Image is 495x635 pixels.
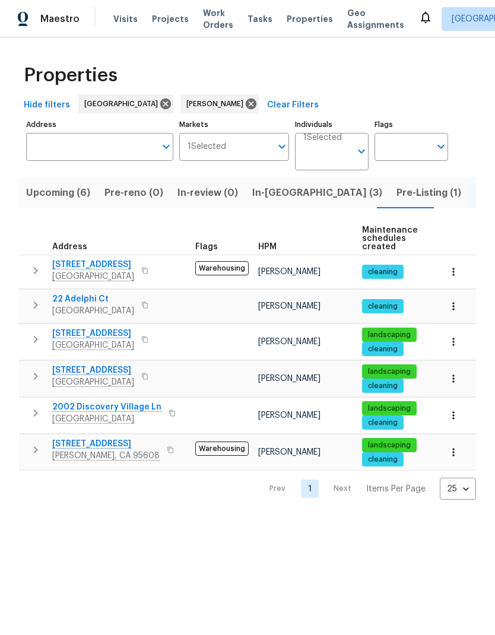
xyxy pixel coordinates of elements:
span: [PERSON_NAME] [258,374,321,383]
div: 25 [440,474,476,504]
span: In-review (0) [177,185,238,201]
span: Upcoming (6) [26,185,90,201]
span: Properties [287,13,333,25]
span: cleaning [363,455,402,465]
span: landscaping [363,404,415,414]
span: [PERSON_NAME] [186,98,248,110]
span: [PERSON_NAME] [258,338,321,346]
span: Maintenance schedules created [362,226,418,251]
span: 22 Adelphi Ct [52,293,134,305]
span: Warehousing [195,261,249,275]
p: Items Per Page [366,483,426,495]
span: Hide filters [24,98,70,113]
span: HPM [258,243,277,251]
span: Clear Filters [267,98,319,113]
span: In-[GEOGRAPHIC_DATA] (3) [252,185,382,201]
span: Projects [152,13,189,25]
span: Pre-reno (0) [104,185,163,201]
span: Properties [24,69,118,81]
span: 1 Selected [303,133,342,143]
button: Clear Filters [262,94,323,116]
span: Work Orders [203,7,233,31]
span: [PERSON_NAME] [258,448,321,456]
button: Open [158,138,174,155]
button: Open [433,138,449,155]
span: [PERSON_NAME] [258,411,321,420]
label: Address [26,121,173,128]
nav: Pagination Navigation [258,478,476,500]
span: landscaping [363,367,415,377]
div: [PERSON_NAME] [180,94,259,113]
a: Goto page 1 [301,480,319,498]
span: Pre-Listing (1) [396,185,461,201]
button: Open [353,143,370,160]
span: landscaping [363,440,415,450]
span: [PERSON_NAME] [258,268,321,276]
span: cleaning [363,418,402,428]
div: [GEOGRAPHIC_DATA] [78,94,173,113]
span: Flags [195,243,218,251]
span: Address [52,243,87,251]
label: Markets [179,121,290,128]
span: Warehousing [195,442,249,456]
span: landscaping [363,330,415,340]
label: Flags [375,121,448,128]
button: Hide filters [19,94,75,116]
span: cleaning [363,344,402,354]
label: Individuals [295,121,369,128]
span: Visits [113,13,138,25]
span: [GEOGRAPHIC_DATA] [84,98,163,110]
button: Open [274,138,290,155]
span: cleaning [363,301,402,312]
span: [GEOGRAPHIC_DATA] [52,305,134,317]
span: Geo Assignments [347,7,404,31]
span: Maestro [40,13,80,25]
span: 1 Selected [188,142,226,152]
span: [PERSON_NAME] [258,302,321,310]
span: Tasks [247,15,272,23]
span: cleaning [363,381,402,391]
span: cleaning [363,267,402,277]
